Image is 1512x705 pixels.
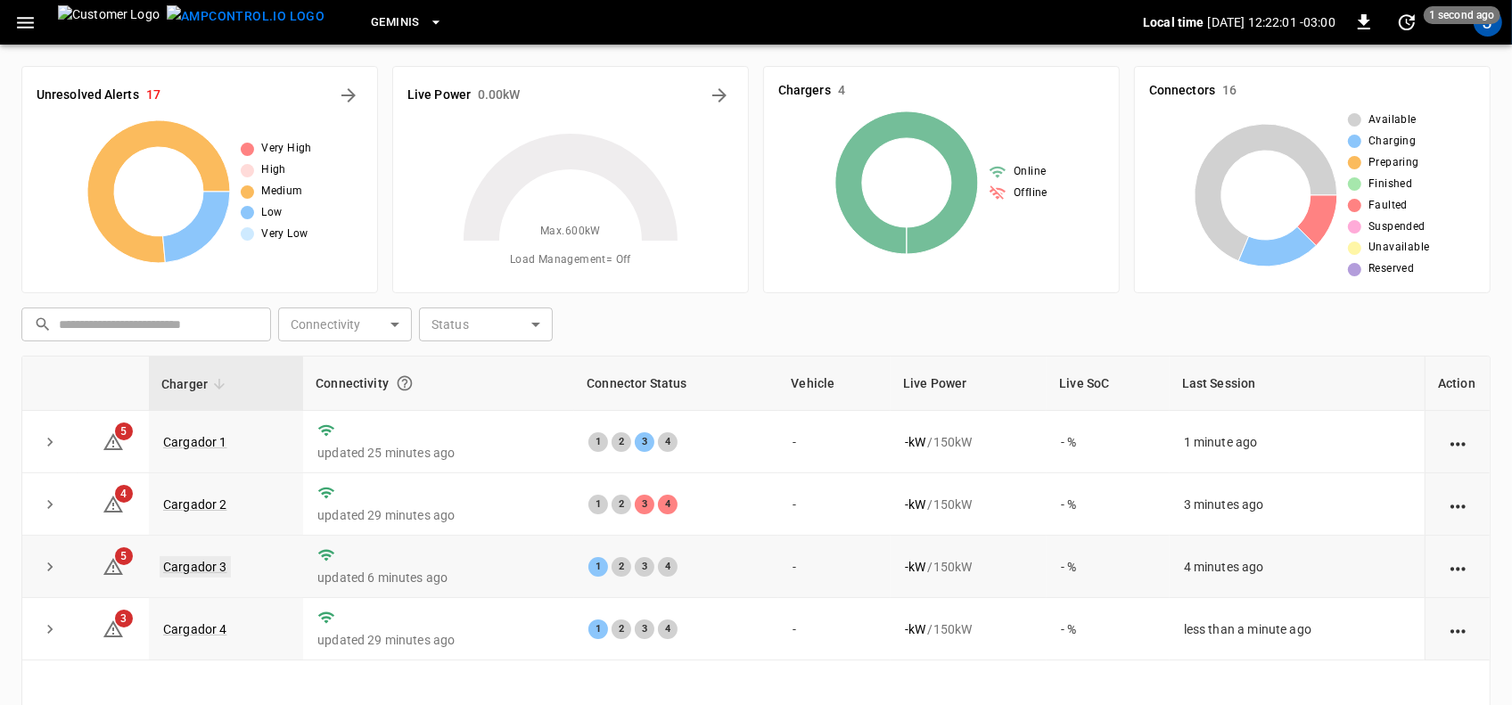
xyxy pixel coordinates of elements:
td: less than a minute ago [1170,598,1425,660]
a: 5 [103,433,124,447]
div: 2 [612,557,631,577]
div: 4 [658,619,678,639]
span: 4 [115,485,133,503]
td: - [778,411,891,473]
span: Available [1368,111,1417,129]
div: / 150 kW [905,558,1032,576]
h6: 17 [146,86,160,105]
td: - % [1047,411,1169,473]
p: Local time [1143,13,1204,31]
span: Very Low [261,225,308,243]
div: 4 [658,557,678,577]
h6: Chargers [778,81,831,101]
span: Offline [1014,184,1048,202]
div: action cell options [1447,558,1469,576]
button: Geminis [364,5,450,40]
a: 5 [103,559,124,573]
h6: 16 [1222,81,1237,101]
span: 1 second ago [1424,6,1500,24]
div: action cell options [1447,620,1469,638]
img: ampcontrol.io logo [167,5,325,28]
div: 4 [658,432,678,452]
button: All Alerts [334,81,363,110]
div: action cell options [1447,496,1469,513]
span: Preparing [1368,154,1419,172]
div: 3 [635,557,654,577]
th: Action [1425,357,1490,411]
a: 4 [103,496,124,510]
div: 3 [635,432,654,452]
a: 3 [103,621,124,635]
a: Cargador 3 [160,556,231,578]
div: / 150 kW [905,433,1032,451]
th: Live Power [891,357,1047,411]
td: 4 minutes ago [1170,536,1425,598]
span: Online [1014,163,1046,181]
a: Cargador 1 [163,435,227,449]
div: 4 [658,495,678,514]
span: Geminis [371,12,420,33]
p: [DATE] 12:22:01 -03:00 [1208,13,1335,31]
img: Customer Logo [58,5,160,39]
p: - kW [905,620,925,638]
p: updated 25 minutes ago [317,444,560,462]
div: 1 [588,432,608,452]
span: Finished [1368,176,1412,193]
span: Charging [1368,133,1416,151]
td: - % [1047,473,1169,536]
th: Live SoC [1047,357,1169,411]
td: - [778,473,891,536]
span: Very High [261,140,312,158]
span: Reserved [1368,260,1414,278]
span: Low [261,204,282,222]
p: updated 29 minutes ago [317,631,560,649]
td: 3 minutes ago [1170,473,1425,536]
div: action cell options [1447,433,1469,451]
p: - kW [905,433,925,451]
button: expand row [37,616,63,643]
span: 5 [115,547,133,565]
span: Medium [261,183,302,201]
a: Cargador 4 [163,622,227,636]
div: 3 [635,619,654,639]
div: 2 [612,432,631,452]
span: Load Management = Off [510,251,631,269]
button: Energy Overview [705,81,734,110]
span: Unavailable [1368,239,1429,257]
div: / 150 kW [905,496,1032,513]
h6: 4 [838,81,845,101]
span: 3 [115,610,133,627]
td: - [778,598,891,660]
span: High [261,161,286,179]
span: Suspended [1368,218,1426,236]
button: expand row [37,553,63,580]
td: 1 minute ago [1170,411,1425,473]
div: 1 [588,557,608,577]
button: expand row [37,491,63,518]
button: set refresh interval [1393,8,1421,37]
span: Max. 600 kW [540,223,601,241]
span: 5 [115,422,133,440]
p: - kW [905,558,925,576]
span: Charger [161,373,231,395]
button: Connection between the charger and our software. [389,367,421,399]
p: - kW [905,496,925,513]
div: 1 [588,495,608,514]
div: 3 [635,495,654,514]
h6: Live Power [407,86,471,105]
button: expand row [37,429,63,455]
div: Connectivity [316,367,562,399]
h6: 0.00 kW [478,86,521,105]
td: - % [1047,536,1169,598]
div: 2 [612,619,631,639]
div: 1 [588,619,608,639]
a: Cargador 2 [163,497,227,512]
p: updated 6 minutes ago [317,569,560,586]
th: Vehicle [778,357,891,411]
span: Faulted [1368,197,1408,215]
div: 2 [612,495,631,514]
td: - % [1047,598,1169,660]
div: / 150 kW [905,620,1032,638]
th: Last Session [1170,357,1425,411]
th: Connector Status [574,357,778,411]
